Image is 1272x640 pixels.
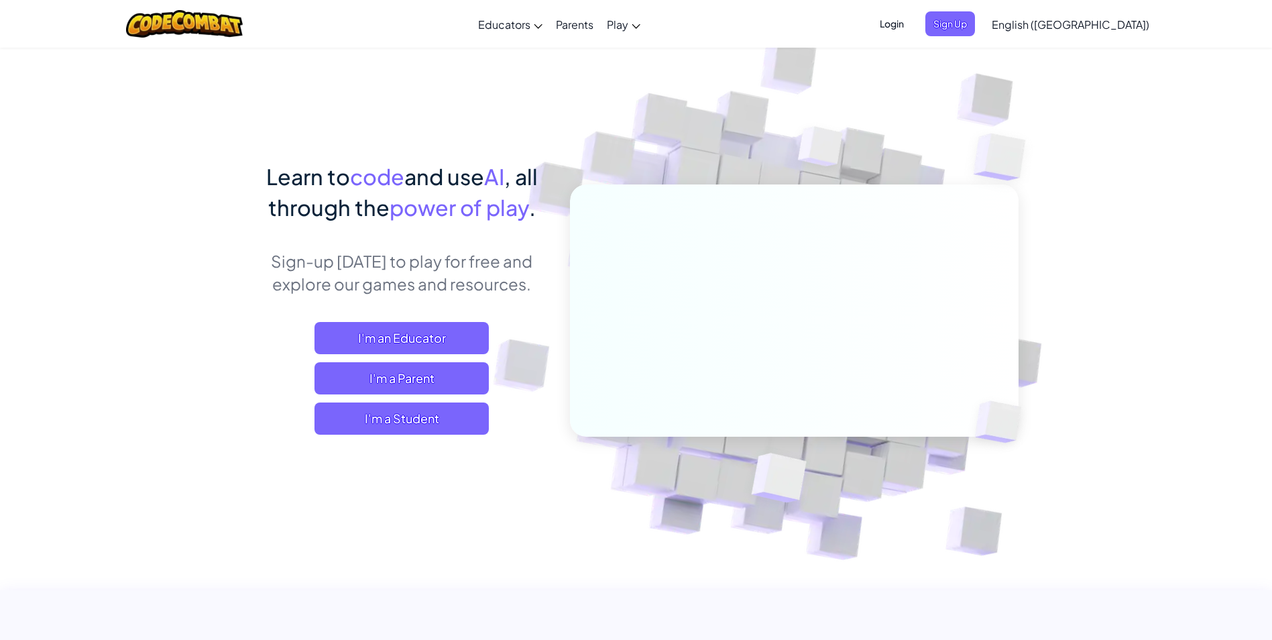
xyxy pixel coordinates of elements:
[947,101,1063,214] img: Overlap cubes
[925,11,975,36] button: Sign Up
[600,6,647,42] a: Play
[314,322,489,354] a: I'm an Educator
[985,6,1156,42] a: English ([GEOGRAPHIC_DATA])
[126,10,243,38] img: CodeCombat logo
[952,373,1053,471] img: Overlap cubes
[266,163,350,190] span: Learn to
[484,163,504,190] span: AI
[478,17,530,32] span: Educators
[872,11,912,36] button: Login
[390,194,529,221] span: power of play
[350,163,404,190] span: code
[529,194,536,221] span: .
[607,17,628,32] span: Play
[254,250,550,295] p: Sign-up [DATE] to play for free and explore our games and resources.
[471,6,549,42] a: Educators
[314,362,489,394] a: I'm a Parent
[404,163,484,190] span: and use
[772,100,869,200] img: Overlap cubes
[314,403,489,435] button: I'm a Student
[718,425,838,536] img: Overlap cubes
[549,6,600,42] a: Parents
[992,17,1149,32] span: English ([GEOGRAPHIC_DATA])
